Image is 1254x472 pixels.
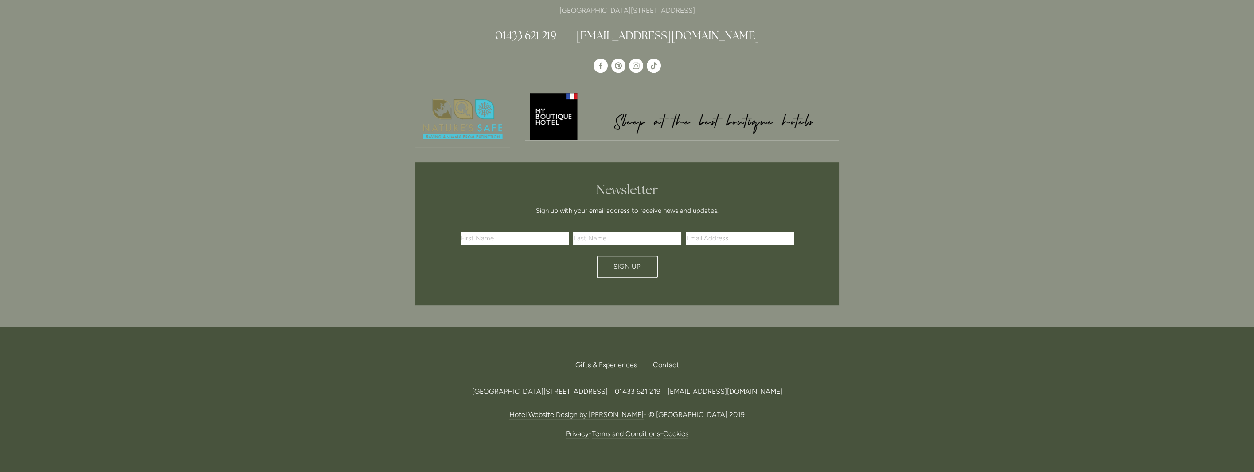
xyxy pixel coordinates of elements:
[663,429,688,438] a: Cookies
[415,91,510,147] img: Nature's Safe - Logo
[509,410,644,419] a: Hotel Website Design by [PERSON_NAME]
[573,232,681,245] input: Last Name
[629,59,643,73] a: Instagram
[461,232,569,245] input: First Name
[611,59,625,73] a: Pinterest
[576,28,759,43] a: [EMAIL_ADDRESS][DOMAIN_NAME]
[566,429,589,438] a: Privacy
[686,232,794,245] input: Email Address
[592,429,660,438] a: Terms and Conditions
[575,355,644,375] a: Gifts & Experiences
[415,91,510,148] a: Nature's Safe - Logo
[464,205,791,216] p: Sign up with your email address to receive news and updates.
[575,361,637,369] span: Gifts & Experiences
[613,263,641,271] span: Sign Up
[668,387,782,396] a: [EMAIL_ADDRESS][DOMAIN_NAME]
[472,387,608,396] span: [GEOGRAPHIC_DATA][STREET_ADDRESS]
[415,409,839,421] p: - © [GEOGRAPHIC_DATA] 2019
[646,355,679,375] div: Contact
[525,91,839,141] img: My Boutique Hotel - Logo
[594,59,608,73] a: Losehill House Hotel & Spa
[415,4,839,16] p: [GEOGRAPHIC_DATA][STREET_ADDRESS]
[464,182,791,198] h2: Newsletter
[615,387,660,396] span: 01433 621 219
[597,256,658,278] button: Sign Up
[495,28,556,43] a: 01433 621 219
[647,59,661,73] a: TikTok
[415,428,839,440] p: - -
